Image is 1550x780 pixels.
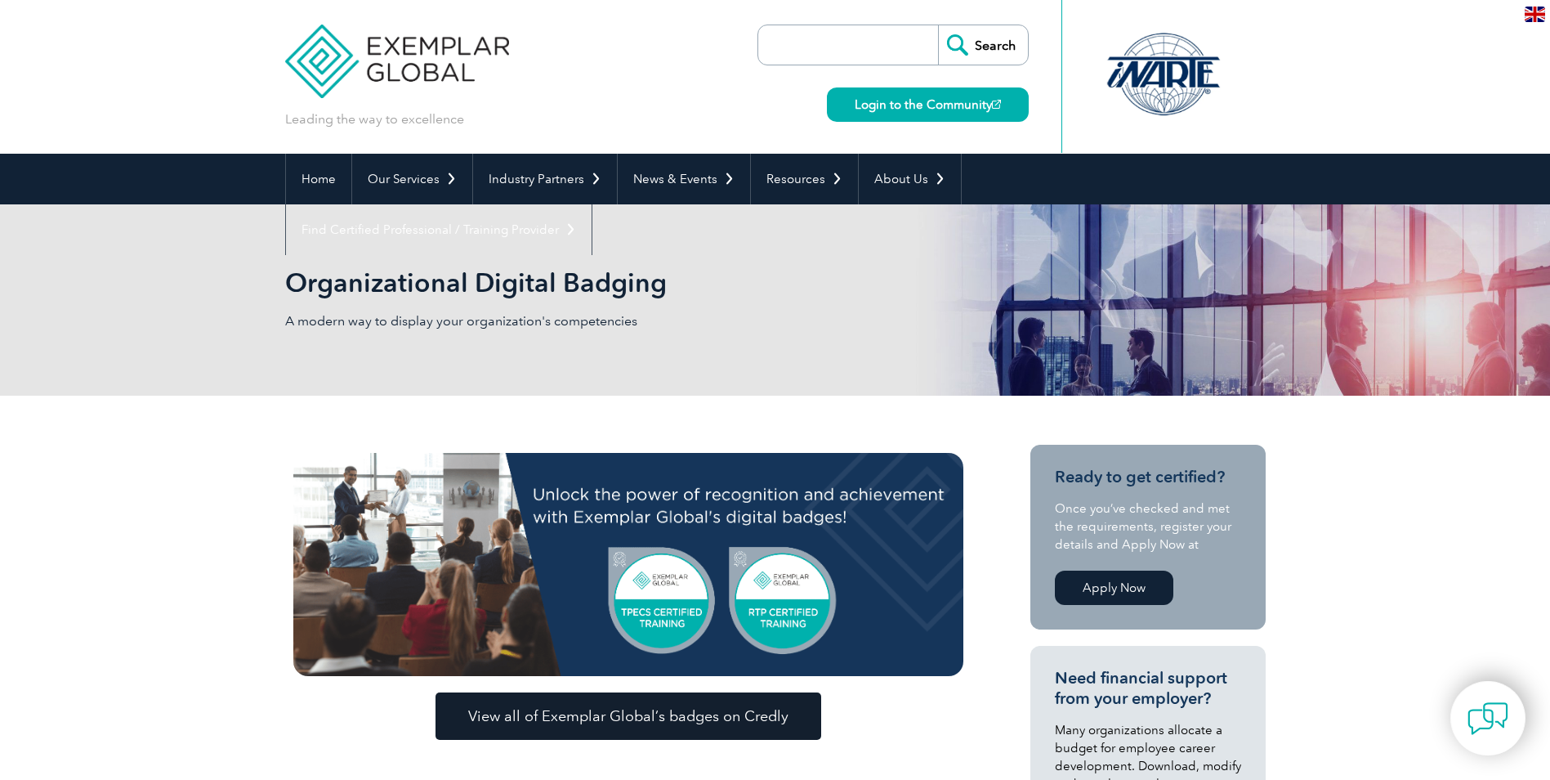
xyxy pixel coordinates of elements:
img: open_square.png [992,100,1001,109]
span: View all of Exemplar Global’s badges on Credly [468,709,788,724]
a: Resources [751,154,858,204]
h2: Organizational Digital Badging [285,270,972,296]
a: Our Services [352,154,472,204]
img: en [1525,7,1545,22]
img: contact-chat.png [1467,698,1508,739]
a: Find Certified Professional / Training Provider [286,204,592,255]
p: Leading the way to excellence [285,110,464,128]
a: Apply Now [1055,571,1173,605]
p: Once you’ve checked and met the requirements, register your details and Apply Now at [1055,500,1241,554]
a: Login to the Community [827,87,1029,122]
a: Industry Partners [473,154,617,204]
h3: Need financial support from your employer? [1055,668,1241,709]
input: Search [938,25,1028,65]
a: About Us [859,154,961,204]
p: A modern way to display your organization's competencies [285,312,775,330]
h3: Ready to get certified? [1055,467,1241,487]
a: News & Events [618,154,750,204]
a: View all of Exemplar Global’s badges on Credly [436,693,821,740]
img: training providers [293,453,963,676]
a: Home [286,154,351,204]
